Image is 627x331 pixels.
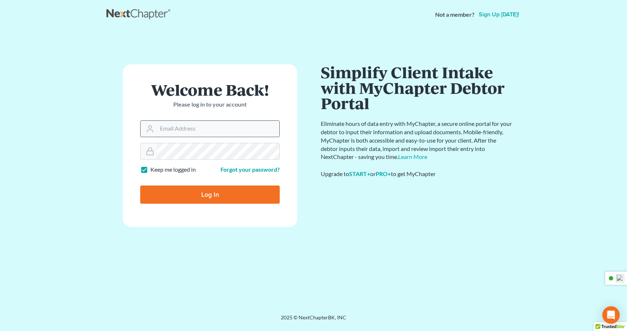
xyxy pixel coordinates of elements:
[106,314,521,327] div: 2025 © NextChapterBK, INC
[321,120,513,161] p: Eliminate hours of data entry with MyChapter, a secure online portal for your debtor to input the...
[435,11,474,19] strong: Not a member?
[349,170,370,177] a: START+
[376,170,391,177] a: PRO+
[321,64,513,111] h1: Simplify Client Intake with MyChapter Debtor Portal
[221,166,280,173] a: Forgot your password?
[602,306,620,324] div: Open Intercom Messenger
[398,153,427,160] a: Learn More
[477,12,521,17] a: Sign up [DATE]!
[140,82,280,97] h1: Welcome Back!
[157,121,279,137] input: Email Address
[140,100,280,109] p: Please log in to your account
[140,186,280,204] input: Log In
[150,165,196,174] label: Keep me logged in
[321,170,513,178] div: Upgrade to or to get MyChapter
